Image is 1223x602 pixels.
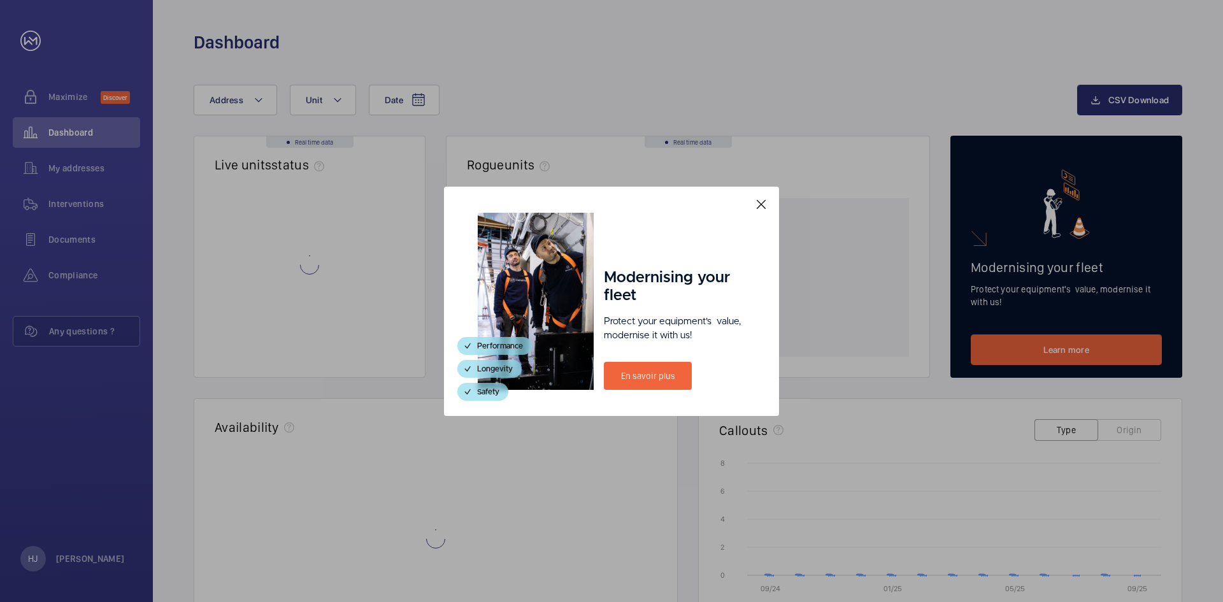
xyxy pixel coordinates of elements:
a: En savoir plus [604,362,692,390]
div: Longevity [457,360,522,378]
p: Protect your equipment's value, modernise it with us! [604,315,745,343]
div: Safety [457,383,508,401]
div: Performance [457,337,532,355]
h1: Modernising your fleet [604,269,745,305]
